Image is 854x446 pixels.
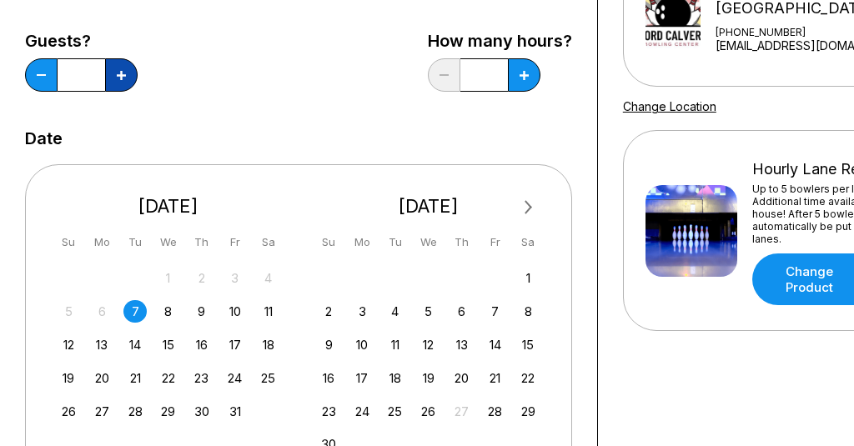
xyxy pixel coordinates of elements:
div: Choose Sunday, November 2nd, 2025 [318,300,340,323]
div: Choose Saturday, November 15th, 2025 [517,333,540,356]
div: Choose Friday, October 31st, 2025 [224,400,246,423]
div: Not available Monday, October 6th, 2025 [91,300,113,323]
div: Not available Thursday, October 2nd, 2025 [190,267,213,289]
div: We [417,231,440,253]
div: Choose Friday, November 21st, 2025 [484,367,506,389]
div: Choose Monday, October 27th, 2025 [91,400,113,423]
div: Choose Thursday, November 6th, 2025 [450,300,473,323]
div: Sa [257,231,279,253]
div: Choose Saturday, October 25th, 2025 [257,367,279,389]
a: Change Location [623,99,716,113]
div: Choose Friday, October 17th, 2025 [224,333,246,356]
img: Hourly Lane Rental [646,185,737,277]
div: Choose Tuesday, October 14th, 2025 [123,333,146,356]
div: Choose Thursday, November 13th, 2025 [450,333,473,356]
div: Choose Thursday, October 16th, 2025 [190,333,213,356]
div: Fr [484,231,506,253]
div: Not available Thursday, November 27th, 2025 [450,400,473,423]
div: Choose Friday, November 14th, 2025 [484,333,506,356]
div: Choose Wednesday, October 15th, 2025 [157,333,179,356]
div: Not available Wednesday, October 1st, 2025 [157,267,179,289]
div: Fr [224,231,246,253]
div: Mo [350,231,373,253]
div: Sa [517,231,540,253]
div: Choose Sunday, November 16th, 2025 [318,367,340,389]
div: Choose Tuesday, November 18th, 2025 [384,367,406,389]
div: Choose Wednesday, November 5th, 2025 [417,300,440,323]
div: Choose Wednesday, October 22nd, 2025 [157,367,179,389]
div: Not available Saturday, October 4th, 2025 [257,267,279,289]
div: Choose Saturday, November 22nd, 2025 [517,367,540,389]
div: Th [450,231,473,253]
div: Choose Thursday, November 20th, 2025 [450,367,473,389]
div: Choose Saturday, November 29th, 2025 [517,400,540,423]
div: Tu [384,231,406,253]
div: Choose Friday, October 10th, 2025 [224,300,246,323]
div: Choose Wednesday, November 26th, 2025 [417,400,440,423]
div: Choose Thursday, October 9th, 2025 [190,300,213,323]
div: [DATE] [311,195,546,218]
div: Choose Wednesday, October 8th, 2025 [157,300,179,323]
div: Choose Wednesday, November 12th, 2025 [417,333,440,356]
div: Choose Sunday, October 19th, 2025 [58,367,80,389]
div: Choose Friday, November 7th, 2025 [484,300,506,323]
div: Choose Sunday, October 26th, 2025 [58,400,80,423]
div: Choose Thursday, October 23rd, 2025 [190,367,213,389]
div: Choose Wednesday, October 29th, 2025 [157,400,179,423]
div: Th [190,231,213,253]
div: Choose Friday, October 24th, 2025 [224,367,246,389]
div: Choose Monday, November 17th, 2025 [350,367,373,389]
div: Choose Wednesday, November 19th, 2025 [417,367,440,389]
div: Choose Thursday, October 30th, 2025 [190,400,213,423]
label: Guests? [25,32,138,50]
div: [DATE] [51,195,286,218]
div: Choose Friday, November 28th, 2025 [484,400,506,423]
div: Choose Tuesday, October 28th, 2025 [123,400,146,423]
div: Choose Monday, November 3rd, 2025 [350,300,373,323]
div: Su [318,231,340,253]
div: Choose Monday, November 24th, 2025 [350,400,373,423]
div: We [157,231,179,253]
div: Choose Tuesday, November 4th, 2025 [384,300,406,323]
div: Not available Sunday, October 5th, 2025 [58,300,80,323]
label: How many hours? [428,32,572,50]
div: Choose Saturday, October 11th, 2025 [257,300,279,323]
div: Choose Monday, October 13th, 2025 [91,333,113,356]
div: Choose Sunday, October 12th, 2025 [58,333,80,356]
div: Choose Tuesday, October 21st, 2025 [123,367,146,389]
div: Choose Monday, October 20th, 2025 [91,367,113,389]
div: Choose Saturday, November 1st, 2025 [517,267,540,289]
label: Date [25,129,63,148]
div: Su [58,231,80,253]
div: Choose Sunday, November 23rd, 2025 [318,400,340,423]
button: Next Month [515,194,542,221]
div: Choose Tuesday, November 11th, 2025 [384,333,406,356]
div: month 2025-10 [55,265,282,423]
div: Choose Saturday, October 18th, 2025 [257,333,279,356]
div: Choose Saturday, November 8th, 2025 [517,300,540,323]
div: Not available Friday, October 3rd, 2025 [224,267,246,289]
div: Choose Tuesday, October 7th, 2025 [123,300,146,323]
div: Tu [123,231,146,253]
div: Mo [91,231,113,253]
div: Choose Tuesday, November 25th, 2025 [384,400,406,423]
div: Choose Sunday, November 9th, 2025 [318,333,340,356]
div: Choose Monday, November 10th, 2025 [350,333,373,356]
